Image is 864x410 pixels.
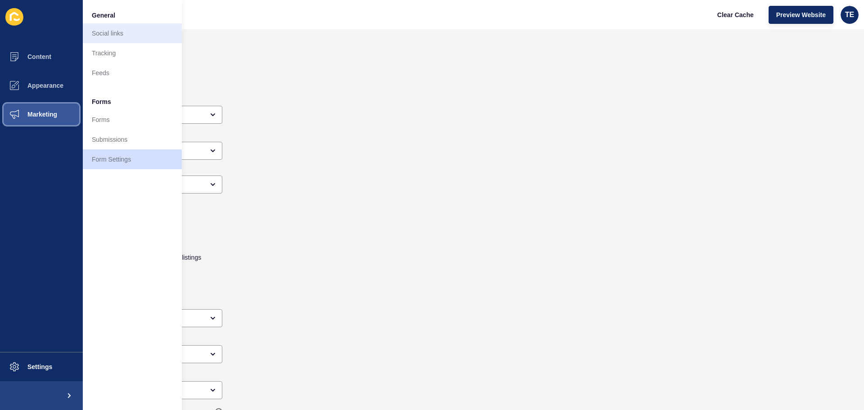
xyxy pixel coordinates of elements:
a: Form Settings [83,149,182,169]
a: Tracking [83,43,182,63]
span: Clear Cache [717,10,754,19]
button: Clear Cache [710,6,761,24]
a: Submissions [83,130,182,149]
span: Preview Website [776,10,826,19]
span: Forms [92,97,111,106]
a: Feeds [83,63,182,83]
button: Preview Website [769,6,833,24]
span: General [92,11,115,20]
span: TE [845,10,854,19]
a: Forms [83,110,182,130]
a: Social links [83,23,182,43]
